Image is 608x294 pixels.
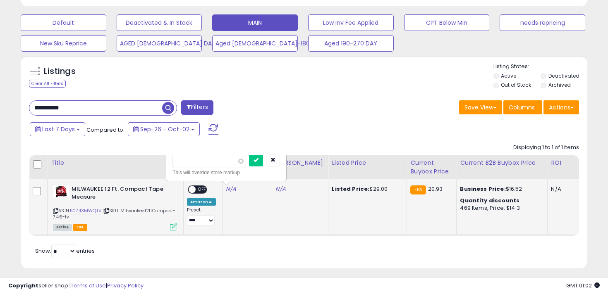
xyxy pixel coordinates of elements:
div: Title [51,159,180,167]
span: 2025-10-10 01:02 GMT [566,282,600,289]
button: MAIN [212,14,298,31]
label: Active [501,72,516,79]
b: MILWAUKEE 12 Ft. Compact Tape Measure [72,185,172,203]
img: 41X61zfs5xL._SL40_.jpg [53,185,69,197]
p: Listing States: [493,63,588,71]
div: ROI [551,159,581,167]
button: New Sku Reprice [21,35,106,52]
div: [PERSON_NAME] [275,159,325,167]
label: Archived [548,81,571,88]
div: This will override store markup [172,168,280,177]
span: Sep-26 - Oct-02 [140,125,189,133]
button: Default [21,14,106,31]
div: N/A [551,185,578,193]
div: Current Buybox Price [410,159,453,176]
strong: Copyright [8,282,38,289]
button: Save View [459,100,502,114]
span: | SKU: Milwaukee12ftCompact-7.46-tv [53,207,176,220]
label: Deactivated [548,72,579,79]
button: needs repricing [500,14,585,31]
button: CPT Below Min [404,14,490,31]
h5: Listings [44,66,76,77]
button: Columns [503,100,542,114]
span: FBA [73,224,87,231]
button: Filters [181,100,213,115]
span: OFF [196,186,209,193]
div: Current B2B Buybox Price [460,159,544,167]
div: Displaying 1 to 1 of 1 items [513,144,579,152]
span: Compared to: [86,126,124,134]
div: 469 Items, Price: $14.3 [460,204,541,212]
label: Out of Stock [501,81,531,88]
b: Business Price: [460,185,505,193]
a: N/A [275,185,285,193]
div: Amazon AI [187,198,216,206]
div: ASIN: [53,185,177,230]
button: Aged 190-270 DAY [308,35,394,52]
button: Aged [DEMOGRAPHIC_DATA]-180 DAY [212,35,298,52]
div: Clear All Filters [29,80,66,88]
div: $29.00 [332,185,400,193]
a: B0743MWQJV [70,207,101,214]
a: Privacy Policy [107,282,144,289]
a: Terms of Use [71,282,106,289]
span: 20.93 [428,185,443,193]
span: Show: entries [35,247,95,255]
b: Listed Price: [332,185,369,193]
b: Quantity discounts [460,197,519,204]
div: $16.52 [460,185,541,193]
button: Actions [543,100,579,114]
div: : [460,197,541,204]
a: N/A [226,185,236,193]
button: Low Inv Fee Applied [308,14,394,31]
span: Columns [509,103,535,111]
small: FBA [410,185,426,194]
button: Last 7 Days [30,122,85,136]
button: AGED [DEMOGRAPHIC_DATA] DAY [117,35,202,52]
button: Deactivated & In Stock [117,14,202,31]
span: All listings currently available for purchase on Amazon [53,224,72,231]
button: Sep-26 - Oct-02 [128,122,200,136]
div: Listed Price [332,159,403,167]
span: Last 7 Days [42,125,75,133]
div: Preset: [187,207,216,226]
div: seller snap | | [8,282,144,290]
